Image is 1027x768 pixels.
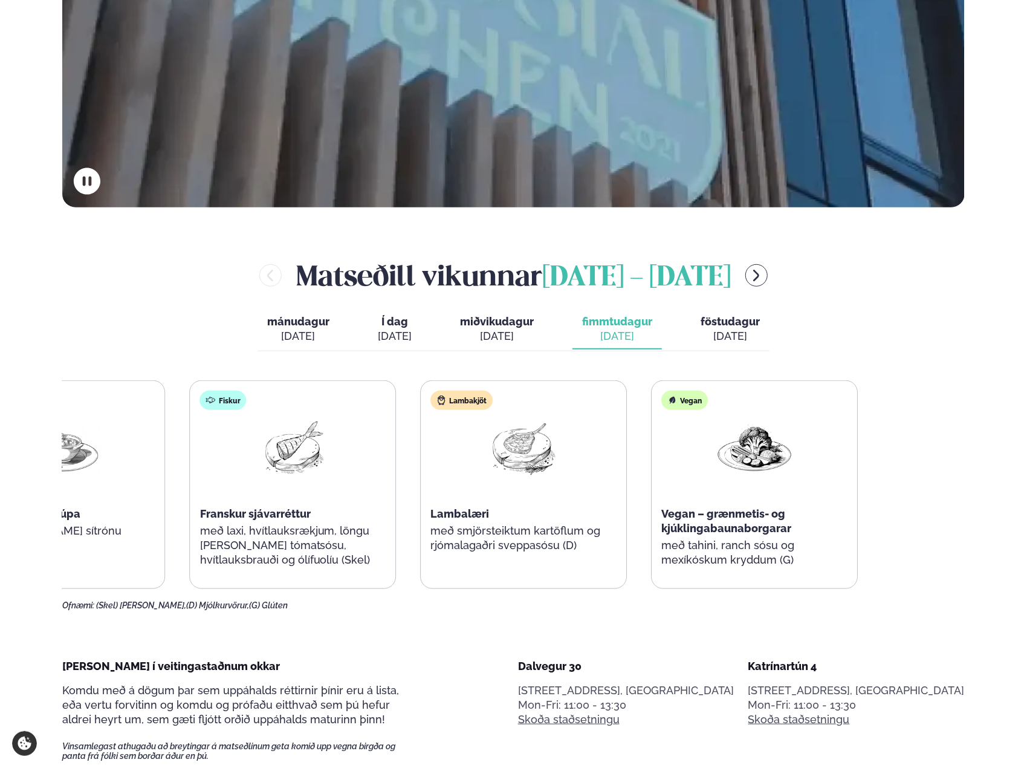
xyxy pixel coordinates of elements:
div: Vegan [662,391,708,410]
span: mánudagur [267,315,329,328]
span: (D) Mjólkurvörur, [186,600,249,610]
span: Lambalæri [431,507,490,520]
div: [DATE] [582,329,652,343]
button: föstudagur [DATE] [691,310,769,350]
button: menu-btn-left [259,264,282,287]
button: mánudagur [DATE] [258,310,339,350]
img: Vegan.svg [668,395,678,405]
img: Soup.png [24,420,101,476]
span: föstudagur [701,315,760,328]
div: Mon-Fri: 11:00 - 13:30 [748,698,965,712]
span: Vegan – grænmetis- og kjúklingabaunaborgarar [662,507,792,535]
img: fish.svg [206,395,216,405]
p: með tahini, ranch sósu og mexíkóskum kryddum (G) [662,538,848,567]
span: fimmtudagur [582,315,652,328]
p: [STREET_ADDRESS], [GEOGRAPHIC_DATA] [518,683,734,698]
p: með laxi, hvítlauksrækjum, löngu [PERSON_NAME] tómatsósu, hvítlauksbrauði og ólífuolíu (Skel) [200,524,386,567]
p: með smjörsteiktum kartöflum og rjómalagaðri sveppasósu (D) [431,524,617,553]
img: Lamb.svg [437,395,447,405]
h2: Matseðill vikunnar [296,256,731,295]
div: [DATE] [267,329,329,343]
button: miðvikudagur [DATE] [450,310,543,350]
div: Mon-Fri: 11:00 - 13:30 [518,698,734,712]
p: [STREET_ADDRESS], [GEOGRAPHIC_DATA] [748,683,965,698]
div: [DATE] [701,329,760,343]
button: fimmtudagur [DATE] [572,310,662,350]
a: Cookie settings [12,731,37,756]
img: Fish.png [254,420,332,476]
span: Í dag [378,314,412,329]
button: menu-btn-right [745,264,768,287]
span: (G) Glúten [249,600,288,610]
div: [DATE] [460,329,534,343]
img: Lamb-Meat.png [485,420,563,476]
a: Skoða staðsetningu [748,712,850,727]
div: Fiskur [200,391,247,410]
div: [DATE] [378,329,412,343]
a: Skoða staðsetningu [518,712,620,727]
img: Vegan.png [716,420,794,476]
span: [PERSON_NAME] í veitingastaðnum okkar [62,660,280,672]
div: Katrínartún 4 [748,659,965,674]
span: miðvikudagur [460,315,534,328]
span: Ofnæmi: [62,600,94,610]
span: Komdu með á dögum þar sem uppáhalds réttirnir þínir eru á lista, eða vertu forvitinn og komdu og ... [62,684,399,726]
span: [DATE] - [DATE] [542,265,731,291]
div: Dalvegur 30 [518,659,734,674]
button: Í dag [DATE] [368,310,421,350]
span: Franskur sjávarréttur [200,507,311,520]
span: (Skel) [PERSON_NAME], [96,600,186,610]
div: Lambakjöt [431,391,493,410]
span: Vinsamlegast athugaðu að breytingar á matseðlinum geta komið upp vegna birgða og panta frá fólki ... [62,741,416,761]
